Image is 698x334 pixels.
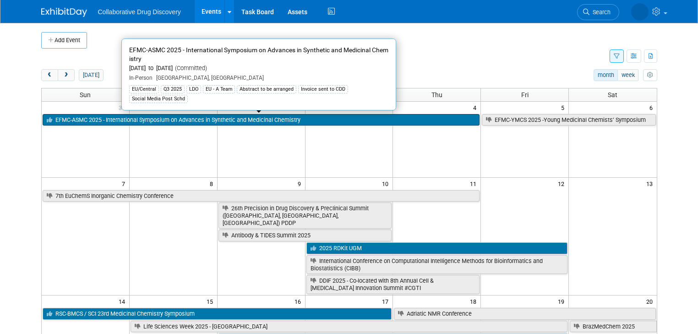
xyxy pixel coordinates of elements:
span: 20 [645,296,657,307]
a: Adriatic NMR Conference [394,308,655,320]
span: 5 [560,102,568,113]
span: EFMC-ASMC 2025 - International Symposium on Advances in Synthetic and Medicinal Chemistry [129,46,388,62]
span: 8 [209,178,217,189]
span: [GEOGRAPHIC_DATA], [GEOGRAPHIC_DATA] [153,75,264,81]
span: Sat [608,91,617,99]
div: Invoice sent to CDD [298,85,348,93]
span: 19 [557,296,568,307]
span: In-Person [129,75,153,81]
a: BrazMedChem 2025 [570,321,656,333]
button: next [58,69,75,81]
span: 6 [649,102,657,113]
a: 7th EuChemS Inorganic Chemistry Conference [43,190,480,202]
span: 10 [381,178,393,189]
button: [DATE] [79,69,103,81]
img: Amanda Briggs [631,3,649,21]
i: Personalize Calendar [647,72,653,78]
a: 26th Precision in Drug Discovery & Preclinical Summit ([GEOGRAPHIC_DATA], [GEOGRAPHIC_DATA], [GEO... [218,203,392,229]
span: 15 [206,296,217,307]
span: 18 [469,296,480,307]
div: EU - A Team [203,85,235,93]
span: 16 [294,296,305,307]
span: 17 [381,296,393,307]
a: Life Sciences Week 2025 - [GEOGRAPHIC_DATA] [131,321,567,333]
span: 7 [121,178,129,189]
span: Search [589,9,611,16]
button: week [617,69,638,81]
span: 13 [645,178,657,189]
span: (Committed) [173,65,207,71]
span: 14 [118,296,129,307]
button: myCustomButton [643,69,657,81]
button: month [594,69,618,81]
div: EU/Central [129,85,159,93]
a: DDIF 2025 - Co-located with 8th Annual Cell & [MEDICAL_DATA] Innovation Summit #CGTI [306,275,480,294]
div: Social Media Post Schd [129,95,188,103]
span: Sun [80,91,91,99]
a: Antibody & TIDES Summit 2025 [218,230,392,241]
a: International Conference on Computational Intelligence Methods for Bioinformatics and Biostatisti... [306,255,568,274]
img: ExhibitDay [41,8,87,17]
button: Add Event [41,32,87,49]
span: Thu [431,91,442,99]
span: 9 [297,178,305,189]
a: RSC-BMCS / SCI 23rd Medicinal Chemistry Symposium [43,308,392,320]
a: EFMC-ASMC 2025 - International Symposium on Advances in Synthetic and Medicinal Chemistry [43,114,480,126]
span: 4 [472,102,480,113]
span: 12 [557,178,568,189]
span: Fri [521,91,529,99]
span: Collaborative Drug Discovery [98,8,181,16]
div: Abstract to be arranged [237,85,296,93]
div: Q3 2025 [161,85,185,93]
a: EFMC-YMCS 2025 -Young Medicinal Chemists’ Symposium [482,114,655,126]
span: 11 [469,178,480,189]
a: 2025 RDKit UGM [306,242,568,254]
div: [DATE] to [DATE] [129,65,388,72]
button: prev [41,69,58,81]
span: 31 [118,102,129,113]
div: LDO [186,85,201,93]
a: Search [577,4,619,20]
